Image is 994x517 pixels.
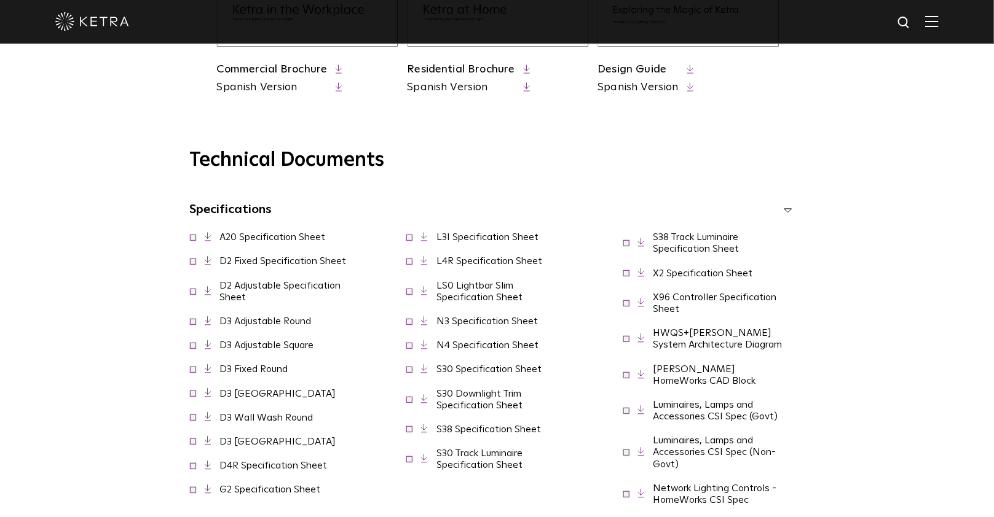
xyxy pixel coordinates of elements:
img: search icon [897,15,912,31]
a: Spanish Version [408,80,515,95]
a: Luminaires, Lamps and Accessories CSI Spec (Non-Govt) [653,435,776,468]
a: Luminaires, Lamps and Accessories CSI Spec (Govt) [653,400,778,421]
a: N4 Specification Sheet [436,340,538,350]
a: X96 Controller Specification Sheet [653,292,777,314]
a: L3I Specification Sheet [436,232,538,242]
a: Commercial Brochure [217,64,328,75]
a: S38 Track Luminaire Specification Sheet [653,232,740,254]
a: S30 Specification Sheet [436,364,542,374]
a: Spanish Version [217,80,328,95]
a: Network Lighting Controls - HomeWorks CSI Spec [653,483,777,505]
a: Residential Brochure [408,64,515,75]
a: D3 [GEOGRAPHIC_DATA] [220,437,336,446]
a: D2 Adjustable Specification Sheet [220,281,341,302]
a: Spanish Version [598,80,679,95]
span: Specifications [190,203,272,216]
a: D3 Fixed Round [220,364,288,374]
a: S38 Specification Sheet [436,424,541,434]
img: ketra-logo-2019-white [55,12,129,31]
a: Design Guide [598,64,667,75]
h3: Technical Documents [190,149,805,172]
a: D3 Wall Wash Round [220,413,314,422]
a: X2 Specification Sheet [653,268,753,278]
a: D3 Adjustable Square [220,340,314,350]
a: D3 Adjustable Round [220,316,312,326]
a: N3 Specification Sheet [436,316,538,326]
a: S30 Downlight Trim Specification Sheet [436,389,523,410]
a: D3 [GEOGRAPHIC_DATA] [220,389,336,398]
a: LS0 Lightbar Slim Specification Sheet [436,281,523,302]
a: D4R Specification Sheet [220,461,328,470]
a: HWQS+[PERSON_NAME] System Architecture Diagram [653,328,783,349]
a: G2 Specification Sheet [220,484,321,494]
a: A20 Specification Sheet [220,232,326,242]
a: D2 Fixed Specification Sheet [220,256,347,266]
a: [PERSON_NAME] HomeWorks CAD Block [653,364,756,386]
a: S30 Track Luminaire Specification Sheet [436,448,523,470]
img: Hamburger%20Nav.svg [925,15,939,27]
a: L4R Specification Sheet [436,256,542,266]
